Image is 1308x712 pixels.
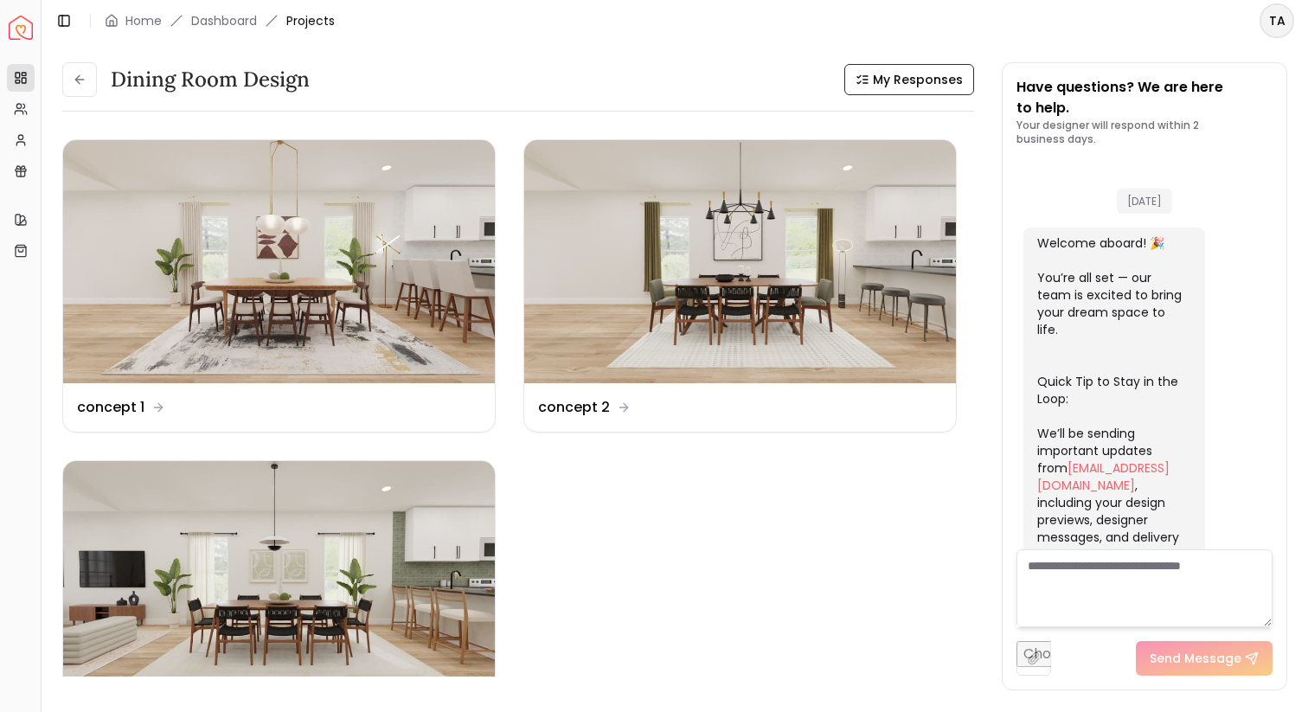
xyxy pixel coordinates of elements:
a: Dashboard [191,12,257,29]
img: concept 1 [63,140,495,383]
a: [EMAIL_ADDRESS][DOMAIN_NAME] [1037,459,1170,494]
p: Have questions? We are here to help. [1016,77,1273,119]
nav: breadcrumb [105,12,335,29]
dd: concept 2 [538,397,610,418]
span: TA [1261,5,1292,36]
a: Home [125,12,162,29]
img: concept 2 [524,140,956,383]
img: Revision 1 [63,461,495,704]
img: Spacejoy Logo [9,16,33,40]
button: My Responses [844,64,974,95]
span: Projects [286,12,335,29]
h3: Dining Room design [111,66,310,93]
span: My Responses [873,71,963,88]
dd: concept 1 [77,397,144,418]
p: Your designer will respond within 2 business days. [1016,119,1273,146]
a: concept 1concept 1 [62,139,496,433]
a: concept 2concept 2 [523,139,957,433]
span: [DATE] [1117,189,1172,214]
a: Spacejoy [9,16,33,40]
button: TA [1260,3,1294,38]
